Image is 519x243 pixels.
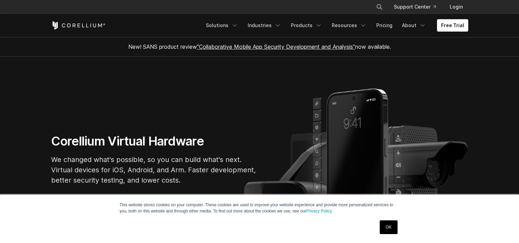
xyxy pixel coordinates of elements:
[388,1,441,13] a: Support Center
[380,220,397,234] a: OK
[128,43,391,50] span: New! SANS product review now available.
[398,19,430,32] a: About
[51,134,257,149] h1: Corellium Virtual Hardware
[437,19,468,32] a: Free Trial
[120,202,400,214] p: This website stores cookies on your computer. These cookies are used to improve your website expe...
[287,19,326,32] a: Products
[373,1,386,13] button: Search
[202,19,242,32] a: Solutions
[372,19,397,32] a: Pricing
[444,1,468,13] a: Login
[368,1,468,13] div: Navigation Menu
[197,43,355,50] a: "Collaborative Mobile App Security Development and Analysis"
[244,19,285,32] a: Industries
[51,21,106,30] a: Corellium Home
[202,19,468,32] div: Navigation Menu
[328,19,371,32] a: Resources
[306,209,333,213] a: Privacy Policy.
[51,154,257,185] p: We changed what's possible, so you can build what's next. Virtual devices for iOS, Android, and A...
